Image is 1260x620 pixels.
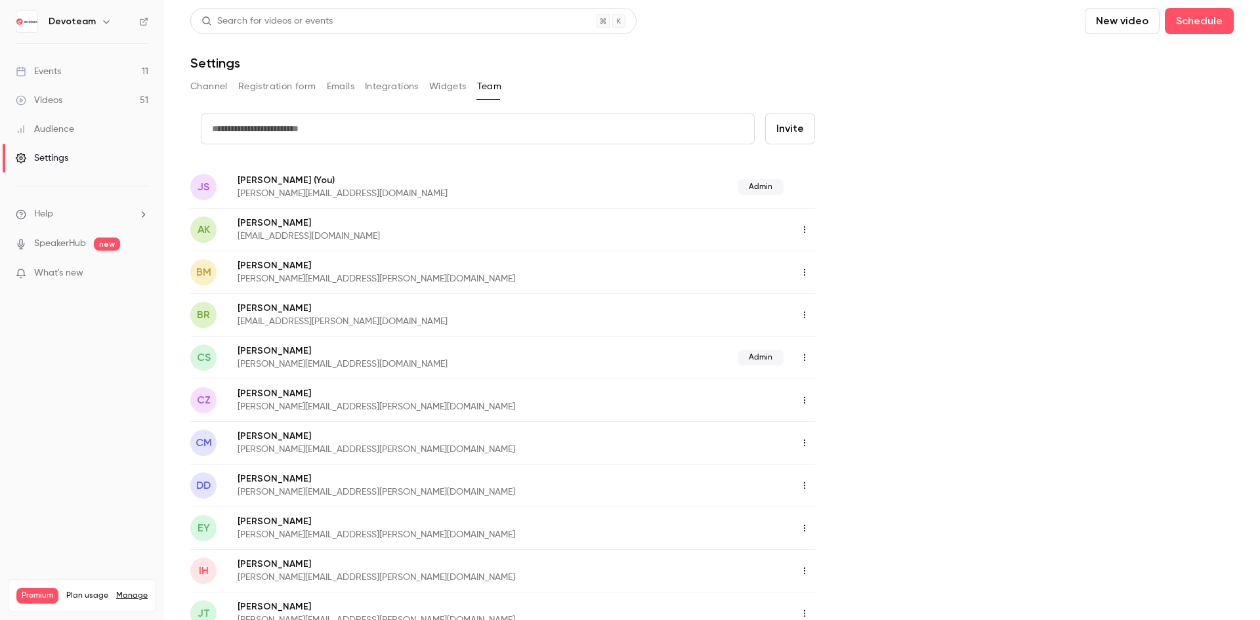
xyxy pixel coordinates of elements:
p: [PERSON_NAME] [238,387,655,400]
span: AK [198,222,210,238]
span: (You) [311,173,335,187]
button: Widgets [429,76,467,97]
p: [PERSON_NAME] [238,302,621,315]
button: Channel [190,76,228,97]
div: Search for videos or events [201,14,333,28]
span: CM [196,435,212,451]
p: [PERSON_NAME] [238,344,593,358]
span: EY [198,520,210,536]
button: Registration form [238,76,316,97]
img: Devoteam [16,11,37,32]
p: [PERSON_NAME] [238,515,655,528]
span: CZ [197,392,211,408]
li: help-dropdown-opener [16,207,148,221]
h6: Devoteam [49,15,96,28]
h1: Settings [190,55,240,71]
p: [PERSON_NAME] [238,472,655,486]
span: new [94,238,120,251]
a: SpeakerHub [34,237,86,251]
button: Emails [327,76,354,97]
p: [PERSON_NAME] [238,558,655,571]
iframe: Noticeable Trigger [133,268,148,279]
p: [PERSON_NAME][EMAIL_ADDRESS][DOMAIN_NAME] [238,187,593,200]
p: [EMAIL_ADDRESS][DOMAIN_NAME] [238,230,587,243]
button: Invite [765,113,815,144]
p: [PERSON_NAME] [238,259,655,272]
span: What's new [34,266,83,280]
div: Settings [16,152,68,165]
span: JS [198,179,209,195]
p: [PERSON_NAME] [238,430,655,443]
a: Manage [116,590,148,601]
p: [PERSON_NAME][EMAIL_ADDRESS][PERSON_NAME][DOMAIN_NAME] [238,486,655,499]
span: Admin [738,350,784,365]
button: New video [1085,8,1160,34]
p: [PERSON_NAME][EMAIL_ADDRESS][PERSON_NAME][DOMAIN_NAME] [238,272,655,285]
p: [PERSON_NAME][EMAIL_ADDRESS][PERSON_NAME][DOMAIN_NAME] [238,528,655,541]
div: Events [16,65,61,78]
div: Audience [16,123,74,136]
span: BR [197,307,210,323]
span: CS [197,350,211,365]
button: Schedule [1165,8,1234,34]
p: [PERSON_NAME] [238,217,587,230]
p: [EMAIL_ADDRESS][PERSON_NAME][DOMAIN_NAME] [238,315,621,328]
span: BM [196,264,211,280]
p: [PERSON_NAME][EMAIL_ADDRESS][PERSON_NAME][DOMAIN_NAME] [238,400,655,413]
button: Team [477,76,502,97]
p: [PERSON_NAME][EMAIL_ADDRESS][DOMAIN_NAME] [238,358,593,371]
div: Videos [16,94,62,107]
p: [PERSON_NAME][EMAIL_ADDRESS][PERSON_NAME][DOMAIN_NAME] [238,571,655,584]
p: [PERSON_NAME] [238,173,593,187]
p: / ∞ [128,604,148,615]
button: Integrations [365,76,419,97]
span: DD [196,478,211,493]
span: Premium [16,588,58,604]
p: Videos [16,604,41,615]
p: [PERSON_NAME] [238,600,655,613]
span: Help [34,207,53,221]
span: Admin [738,179,784,195]
span: Plan usage [66,590,108,601]
span: IH [199,563,209,579]
p: [PERSON_NAME][EMAIL_ADDRESS][PERSON_NAME][DOMAIN_NAME] [238,443,655,456]
span: 51 [128,606,135,613]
